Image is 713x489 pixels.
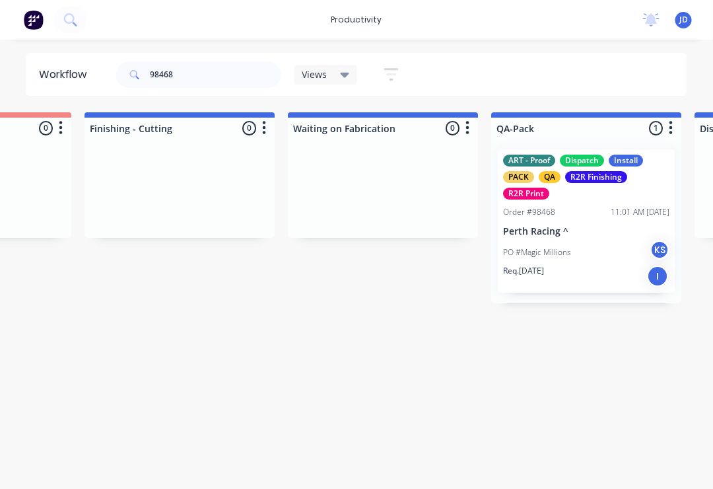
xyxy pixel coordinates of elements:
div: I [648,266,669,287]
p: PO #Magic Millions [504,246,572,258]
div: 11:01 AM [DATE] [611,206,670,218]
div: PACK [504,171,535,183]
div: QA [539,171,561,183]
img: Factory [24,10,44,30]
div: KS [650,240,670,260]
div: Dispatch [560,155,605,167]
div: R2R Print [504,188,550,200]
span: Views [302,67,327,81]
div: Workflow [40,67,94,83]
div: Install [609,155,644,167]
div: productivity [325,10,389,30]
p: Req. [DATE] [504,265,545,277]
div: ART - ProofDispatchInstallPACKQAR2R FinishingR2R PrintOrder #9846811:01 AM [DATE]Perth Racing ^PO... [498,149,675,293]
div: ART - Proof [504,155,556,167]
div: Order #98468 [504,206,556,218]
div: R2R Finishing [566,171,628,183]
input: Search for orders... [151,61,281,88]
p: Perth Racing ^ [504,226,670,237]
span: JD [679,14,688,26]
